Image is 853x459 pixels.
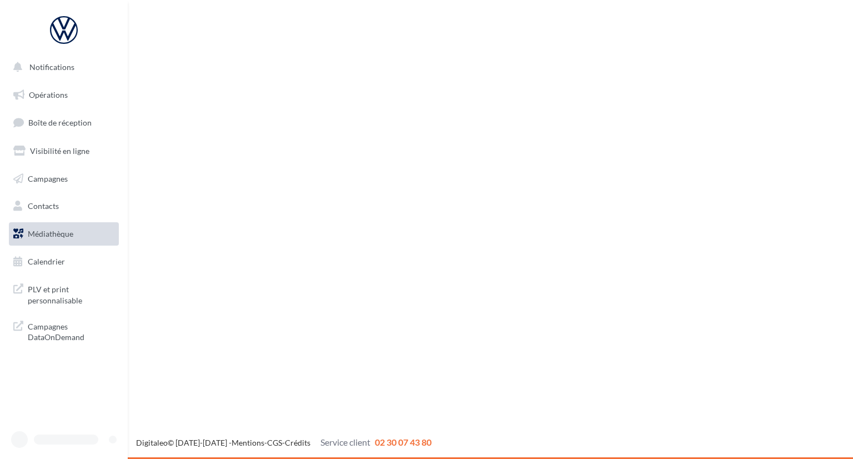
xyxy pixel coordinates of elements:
span: Boîte de réception [28,118,92,127]
a: Campagnes DataOnDemand [7,315,121,347]
a: Visibilité en ligne [7,139,121,163]
span: © [DATE]-[DATE] - - - [136,438,431,447]
a: Contacts [7,194,121,218]
a: Opérations [7,83,121,107]
a: Mentions [232,438,264,447]
a: Campagnes [7,167,121,191]
span: Campagnes DataOnDemand [28,319,114,343]
span: Visibilité en ligne [30,146,89,156]
a: Digitaleo [136,438,168,447]
span: Campagnes [28,173,68,183]
a: CGS [267,438,282,447]
span: Notifications [29,62,74,72]
span: Calendrier [28,257,65,266]
span: Contacts [28,201,59,211]
span: Service client [320,437,370,447]
span: PLV et print personnalisable [28,282,114,306]
a: Calendrier [7,250,121,273]
a: Boîte de réception [7,111,121,134]
button: Notifications [7,56,117,79]
a: Médiathèque [7,222,121,246]
span: Opérations [29,90,68,99]
span: Médiathèque [28,229,73,238]
a: PLV et print personnalisable [7,277,121,310]
span: 02 30 07 43 80 [375,437,431,447]
a: Crédits [285,438,310,447]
